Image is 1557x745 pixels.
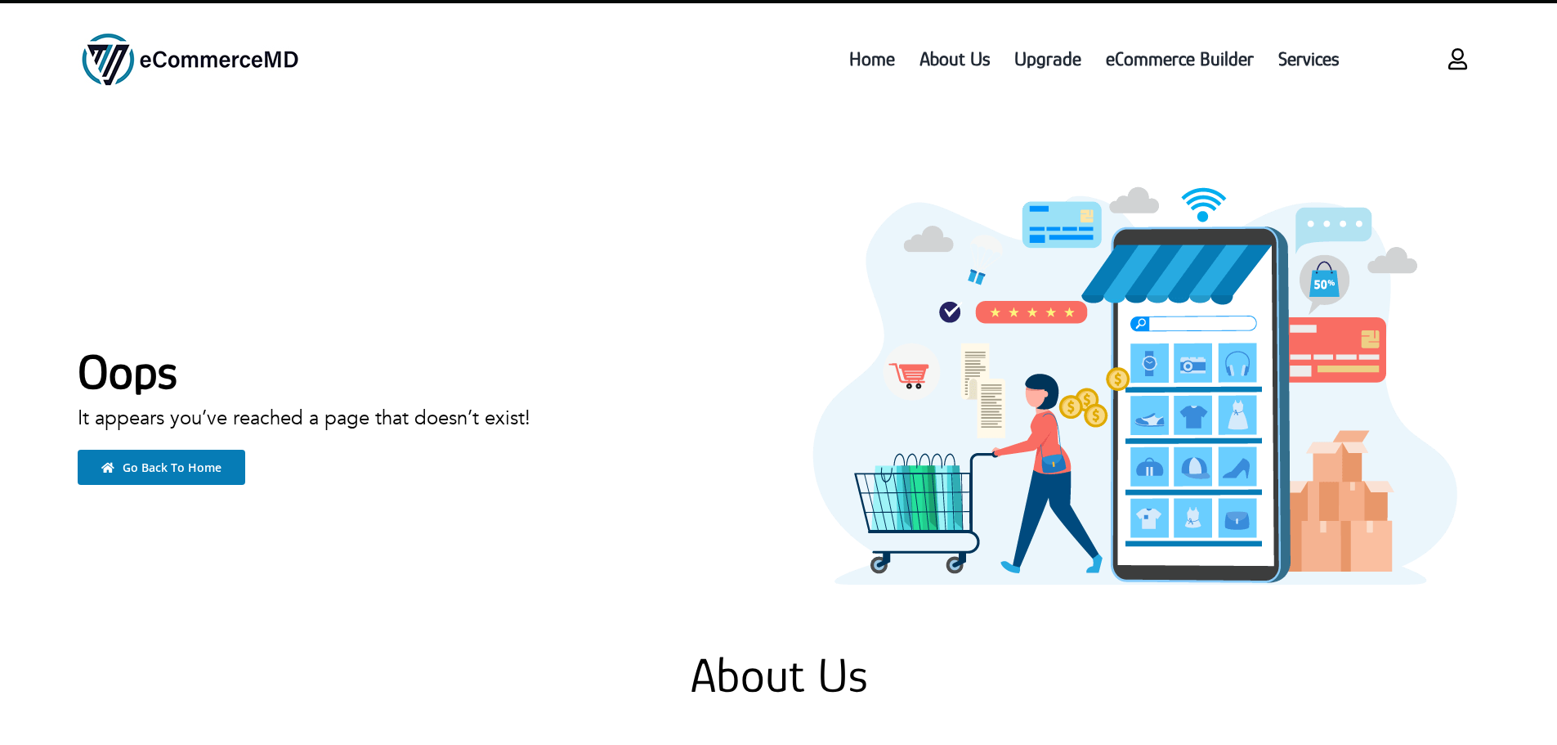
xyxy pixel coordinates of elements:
img: eCommerce-the-right-ways.png [807,180,1461,589]
a: Go Back To Home [78,450,245,485]
a: eCommerce Builder [1094,20,1266,98]
a: Upgrade [1002,20,1094,98]
span: Services [1278,44,1339,74]
span: Upgrade [1014,44,1081,74]
b: Oops [78,344,177,399]
a: ecommercemd logo [78,31,302,49]
a: Home [837,20,907,98]
span: About Us [919,44,990,74]
a: About Us [907,20,1002,98]
p: It appears you’ve reached a page that doesn’t exist! [78,404,750,433]
a: Link to https://www.ecommercemd.com/login [1436,38,1479,81]
nav: Menu [369,20,1351,98]
h1: About Us [78,646,1479,705]
span: Go Back To Home [123,460,221,475]
img: ecommercemd logo [78,32,302,87]
span: eCommerce Builder [1106,44,1254,74]
a: Services [1266,20,1351,98]
span: Home [849,44,895,74]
